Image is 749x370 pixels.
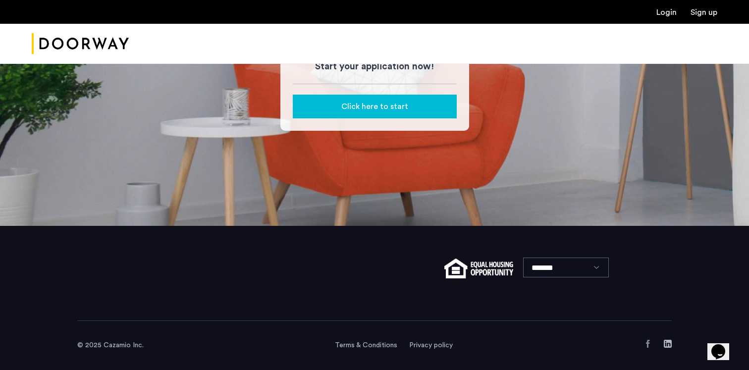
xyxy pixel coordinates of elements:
a: LinkedIn [664,340,672,348]
select: Language select [523,258,609,277]
a: Facebook [644,340,652,348]
h3: Start your application now! [293,60,457,74]
img: logo [32,25,129,62]
a: Registration [691,8,717,16]
img: equal-housing.png [444,259,513,278]
span: © 2025 Cazamio Inc. [77,342,144,349]
a: Privacy policy [409,340,453,350]
button: button [293,95,457,118]
span: Click here to start [341,101,408,112]
a: Cazamio Logo [32,25,129,62]
iframe: chat widget [707,330,739,360]
a: Terms and conditions [335,340,397,350]
a: Login [656,8,677,16]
